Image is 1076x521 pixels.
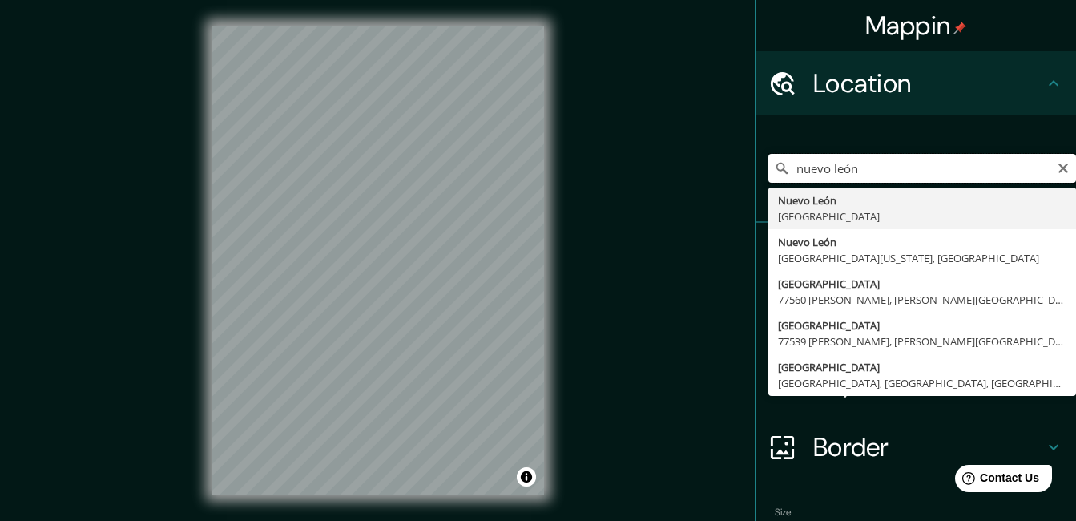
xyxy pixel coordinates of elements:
[775,506,792,519] label: Size
[756,415,1076,479] div: Border
[1057,160,1070,175] button: Clear
[778,250,1066,266] div: [GEOGRAPHIC_DATA][US_STATE], [GEOGRAPHIC_DATA]
[778,276,1066,292] div: [GEOGRAPHIC_DATA]
[778,359,1066,375] div: [GEOGRAPHIC_DATA]
[778,333,1066,349] div: 77539 [PERSON_NAME], [PERSON_NAME][GEOGRAPHIC_DATA], [GEOGRAPHIC_DATA]
[517,467,536,487] button: Toggle attribution
[756,287,1076,351] div: Style
[778,375,1066,391] div: [GEOGRAPHIC_DATA], [GEOGRAPHIC_DATA], [GEOGRAPHIC_DATA]
[813,67,1044,99] h4: Location
[756,223,1076,287] div: Pins
[212,26,544,495] canvas: Map
[865,10,967,42] h4: Mappin
[756,51,1076,115] div: Location
[813,367,1044,399] h4: Layout
[813,431,1044,463] h4: Border
[933,458,1058,503] iframe: Help widget launcher
[953,22,966,34] img: pin-icon.png
[778,292,1066,308] div: 77560 [PERSON_NAME], [PERSON_NAME][GEOGRAPHIC_DATA], [GEOGRAPHIC_DATA]
[778,234,1066,250] div: Nuevo León
[778,192,1066,208] div: Nuevo León
[778,208,1066,224] div: [GEOGRAPHIC_DATA]
[778,317,1066,333] div: [GEOGRAPHIC_DATA]
[756,351,1076,415] div: Layout
[768,154,1076,183] input: Pick your city or area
